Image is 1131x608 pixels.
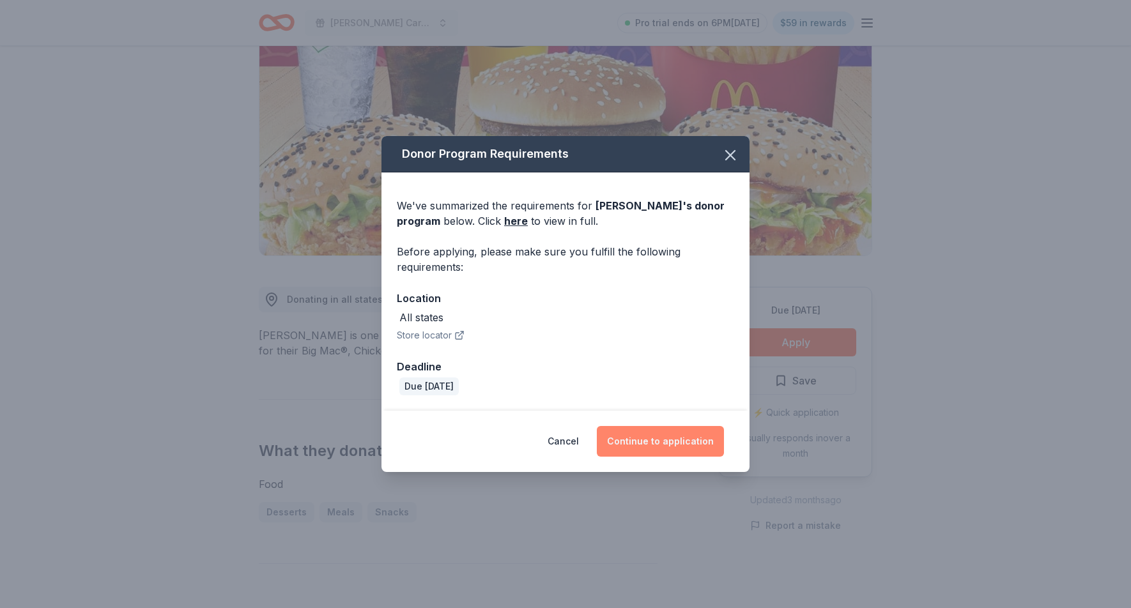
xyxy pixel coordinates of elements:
[399,377,459,395] div: Due [DATE]
[597,426,724,457] button: Continue to application
[397,244,734,275] div: Before applying, please make sure you fulfill the following requirements:
[504,213,528,229] a: here
[397,328,465,343] button: Store locator
[548,426,579,457] button: Cancel
[381,136,750,172] div: Donor Program Requirements
[397,290,734,307] div: Location
[399,310,443,325] div: All states
[397,198,734,229] div: We've summarized the requirements for below. Click to view in full.
[397,358,734,375] div: Deadline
